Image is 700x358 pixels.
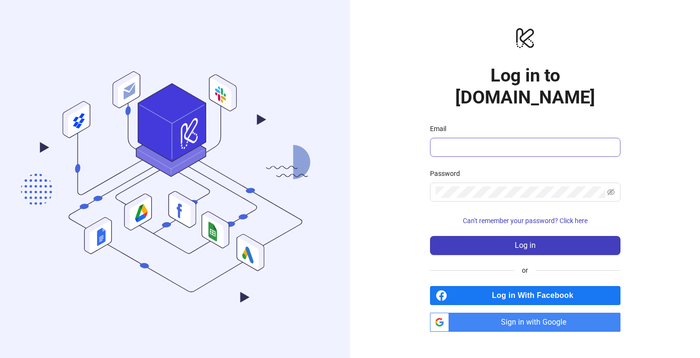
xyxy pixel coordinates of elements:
[430,213,620,228] button: Can't remember your password? Click here
[430,217,620,225] a: Can't remember your password? Click here
[463,217,588,225] span: Can't remember your password? Click here
[430,64,620,108] h1: Log in to [DOMAIN_NAME]
[453,313,620,332] span: Sign in with Google
[430,313,620,332] a: Sign in with Google
[436,142,613,153] input: Email
[430,286,620,305] a: Log in With Facebook
[430,123,452,134] label: Email
[430,168,466,179] label: Password
[430,236,620,255] button: Log in
[515,241,536,250] span: Log in
[436,186,605,198] input: Password
[607,188,615,196] span: eye-invisible
[514,265,536,276] span: or
[451,286,620,305] span: Log in With Facebook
